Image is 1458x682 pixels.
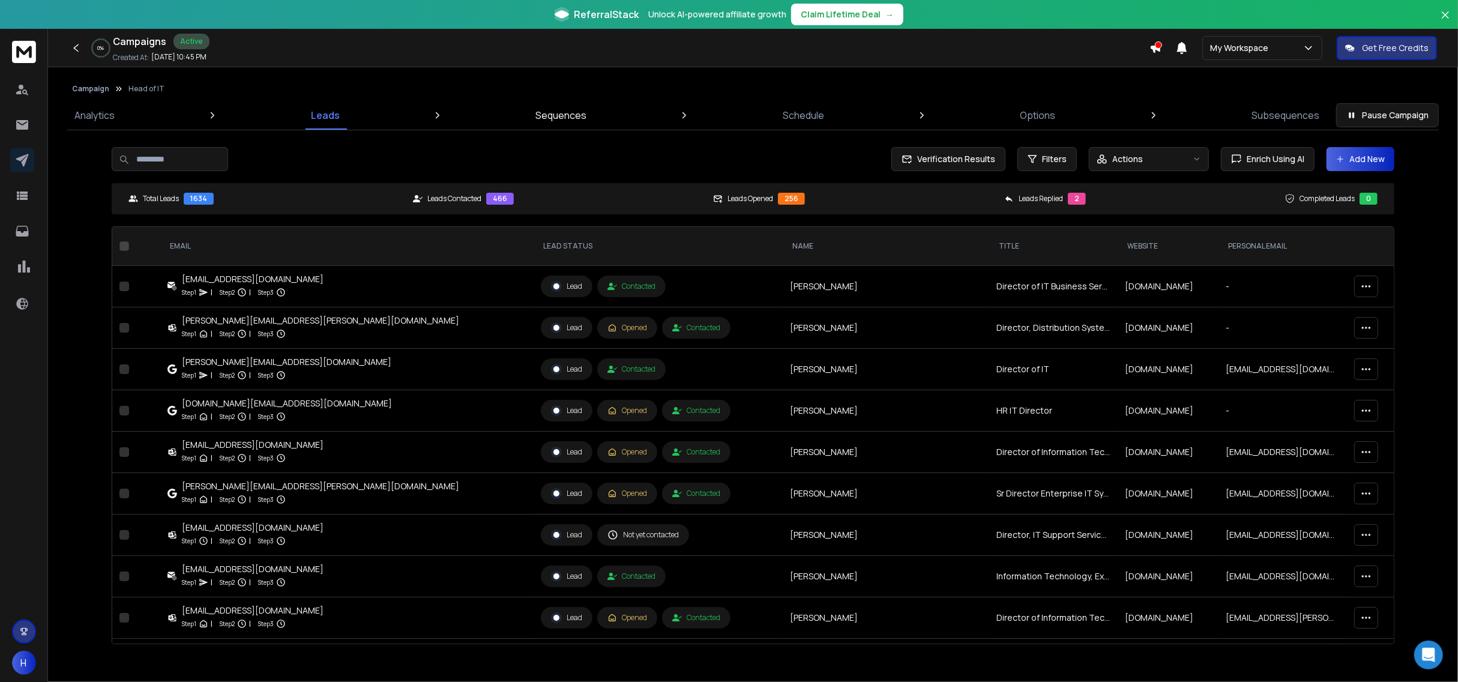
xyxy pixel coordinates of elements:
[258,576,274,588] p: Step 3
[1219,227,1347,266] th: Personal Email
[1013,101,1062,130] a: Options
[1118,349,1219,390] td: [DOMAIN_NAME]
[672,489,720,498] div: Contacted
[182,328,196,340] p: Step 1
[672,406,720,415] div: Contacted
[249,369,251,381] p: |
[1017,147,1077,171] button: Filters
[258,369,274,381] p: Step 3
[173,34,209,49] div: Active
[427,194,481,204] p: Leads Contacted
[1112,153,1143,165] p: Actions
[783,639,989,680] td: [PERSON_NAME]
[1219,307,1347,349] td: -
[211,328,212,340] p: |
[776,101,831,130] a: Schedule
[211,618,212,630] p: |
[160,227,534,266] th: EMAIL
[989,515,1118,556] td: Director, IT Support Services
[67,101,122,130] a: Analytics
[1219,349,1347,390] td: [EMAIL_ADDRESS][DOMAIN_NAME]
[182,315,459,327] div: [PERSON_NAME][EMAIL_ADDRESS][PERSON_NAME][DOMAIN_NAME]
[607,489,647,498] div: Opened
[551,571,582,582] div: Lead
[1019,194,1063,204] p: Leads Replied
[220,493,235,505] p: Step 2
[128,84,164,94] p: Head of IT
[249,328,251,340] p: |
[1219,432,1347,473] td: [EMAIL_ADDRESS][DOMAIN_NAME]
[534,227,783,266] th: LEAD STATUS
[220,452,235,464] p: Step 2
[574,7,639,22] span: ReferralStack
[249,535,251,547] p: |
[1362,42,1429,54] p: Get Free Credits
[72,84,109,94] button: Campaign
[182,369,196,381] p: Step 1
[783,432,989,473] td: [PERSON_NAME]
[1210,42,1273,54] p: My Workspace
[1244,101,1327,130] a: Subsequences
[220,618,235,630] p: Step 2
[182,356,391,368] div: [PERSON_NAME][EMAIL_ADDRESS][DOMAIN_NAME]
[607,406,647,415] div: Opened
[912,153,995,165] span: Verification Results
[1327,147,1394,171] button: Add New
[1219,639,1347,680] td: [EMAIL_ADDRESS][DOMAIN_NAME]
[182,493,196,505] p: Step 1
[989,639,1118,680] td: Global IT Director
[258,452,274,464] p: Step 3
[211,576,212,588] p: |
[1118,227,1219,266] th: website
[211,452,212,464] p: |
[1118,597,1219,639] td: [DOMAIN_NAME]
[1020,108,1055,122] p: Options
[249,411,251,423] p: |
[607,530,679,540] div: Not yet contacted
[1118,639,1219,680] td: [DOMAIN_NAME]
[885,8,894,20] span: →
[551,322,582,333] div: Lead
[1219,473,1347,515] td: [EMAIL_ADDRESS][DOMAIN_NAME]
[12,651,36,675] button: H
[672,613,720,623] div: Contacted
[783,349,989,390] td: [PERSON_NAME]
[211,369,212,381] p: |
[989,349,1118,390] td: Director of IT
[1118,266,1219,307] td: [DOMAIN_NAME]
[182,397,392,409] div: [DOMAIN_NAME][EMAIL_ADDRESS][DOMAIN_NAME]
[783,390,989,432] td: [PERSON_NAME]
[891,147,1005,171] button: Verification Results
[182,286,196,298] p: Step 1
[551,281,582,292] div: Lead
[258,328,274,340] p: Step 3
[1219,266,1347,307] td: -
[220,411,235,423] p: Step 2
[783,473,989,515] td: [PERSON_NAME]
[1336,103,1439,127] button: Pause Campaign
[528,101,594,130] a: Sequences
[182,273,324,285] div: [EMAIL_ADDRESS][DOMAIN_NAME]
[607,447,647,457] div: Opened
[211,411,212,423] p: |
[113,53,149,62] p: Created At:
[249,618,251,630] p: |
[989,556,1118,597] td: Information Technology, Executive Director
[113,34,166,49] h1: Campaigns
[1118,515,1219,556] td: [DOMAIN_NAME]
[1300,194,1355,204] p: Completed Leads
[182,411,196,423] p: Step 1
[607,364,655,374] div: Contacted
[211,535,212,547] p: |
[1221,147,1315,171] button: Enrich Using AI
[607,572,655,581] div: Contacted
[1219,515,1347,556] td: [EMAIL_ADDRESS][DOMAIN_NAME]
[258,286,274,298] p: Step 3
[783,108,824,122] p: Schedule
[1337,36,1437,60] button: Get Free Credits
[551,530,582,540] div: Lead
[607,323,647,333] div: Opened
[672,447,720,457] div: Contacted
[304,101,347,130] a: Leads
